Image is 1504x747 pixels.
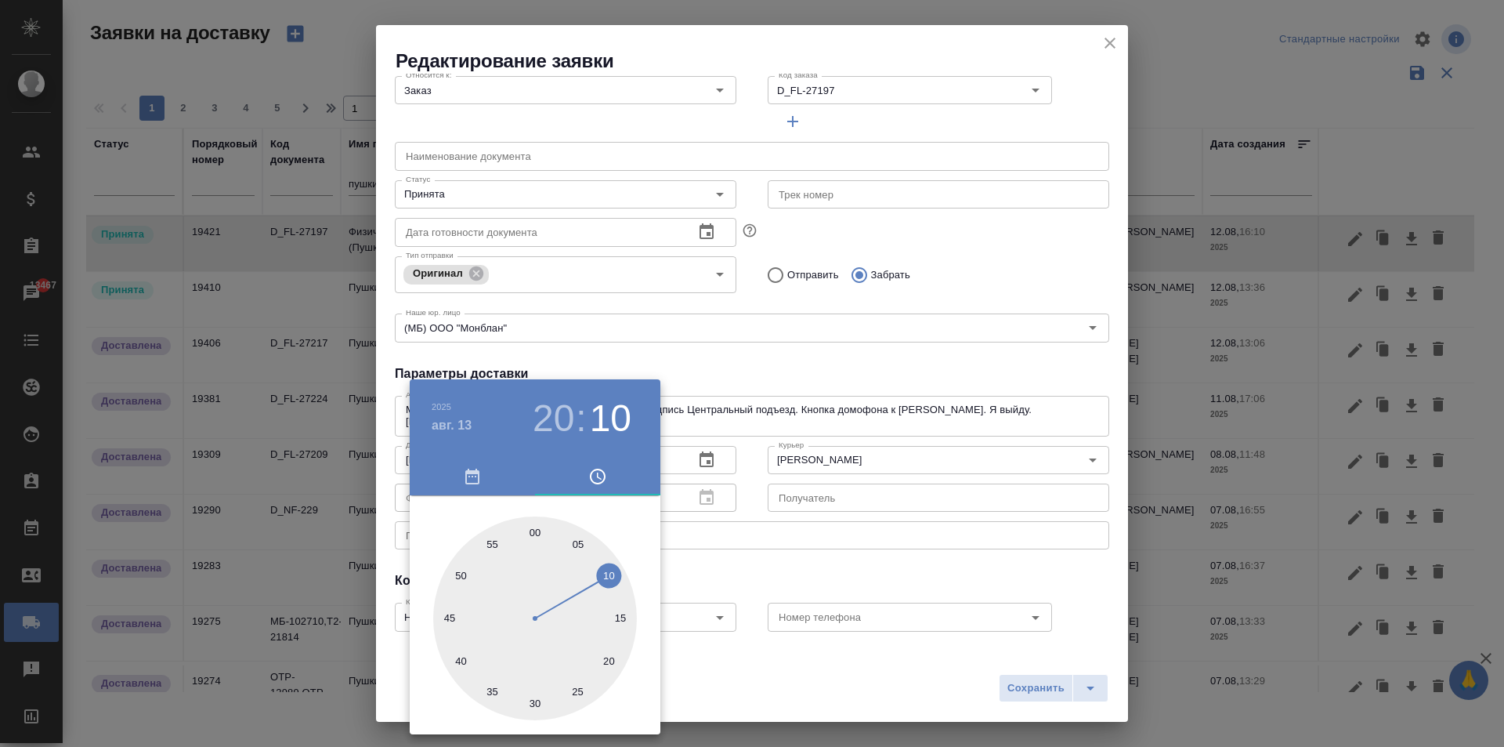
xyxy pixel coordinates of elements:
button: 10 [590,397,631,441]
h3: : [576,397,586,441]
button: 2025 [432,402,451,412]
button: авг. 13 [432,416,472,435]
button: 20 [533,397,574,441]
